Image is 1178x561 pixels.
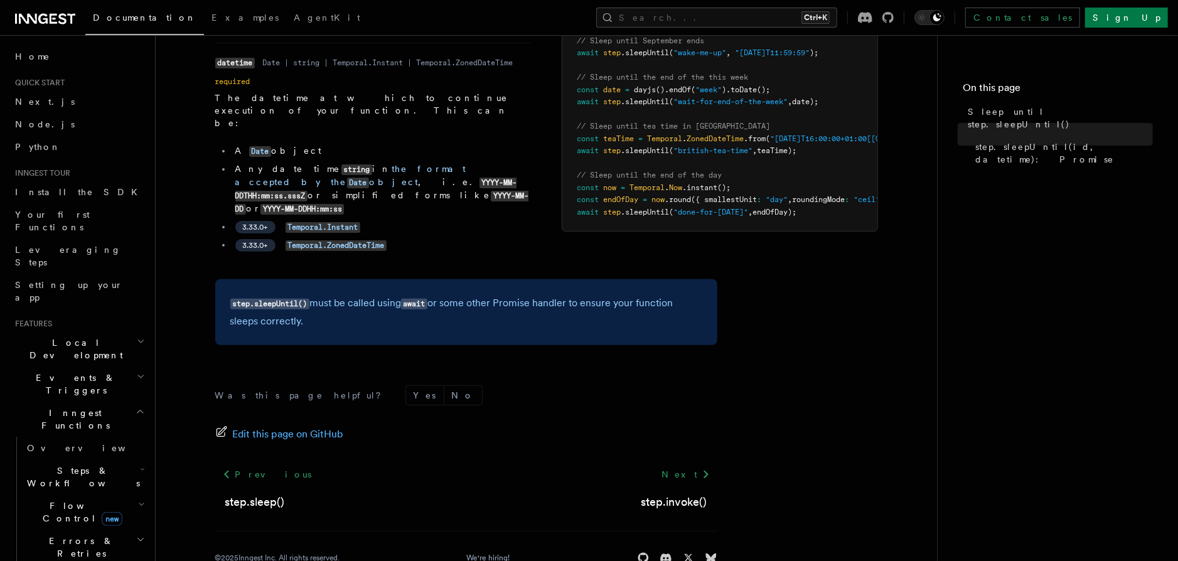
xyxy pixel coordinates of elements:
span: (); [758,85,771,94]
span: Inngest tour [10,168,70,178]
span: Next.js [15,97,75,107]
span: Install the SDK [15,187,145,197]
span: , [749,208,753,216]
button: No [444,386,482,405]
span: roundingMode [793,195,845,204]
span: Temporal [648,134,683,143]
span: AgentKit [294,13,360,23]
a: Setting up your app [10,274,147,309]
a: Overview [22,437,147,459]
span: .from [744,134,766,143]
span: .sleepUntil [621,48,670,57]
button: Toggle dark mode [914,10,945,25]
span: ( [670,146,674,155]
span: Setting up your app [15,280,123,302]
span: const [577,195,599,204]
a: Next [654,463,717,486]
span: ({ smallestUnit [692,195,758,204]
span: = [621,183,626,192]
a: Your first Functions [10,203,147,238]
button: Flow Controlnew [22,494,147,530]
a: step.sleep() [225,493,285,511]
a: Temporal.ZonedDateTime [286,240,387,250]
a: Documentation [85,4,204,35]
span: // Sleep until tea time in [GEOGRAPHIC_DATA] [577,122,771,131]
a: Date [249,146,271,156]
span: ( [670,97,674,106]
span: Overview [27,443,156,453]
code: string [341,164,372,175]
span: 3.33.0+ [243,240,268,250]
span: step [604,146,621,155]
button: Steps & Workflows [22,459,147,494]
code: Date [347,178,369,188]
a: Edit this page on GitHub [215,425,344,443]
span: Flow Control [22,500,138,525]
span: endOfDay); [753,208,797,216]
code: step.sleepUntil() [230,299,309,309]
li: A object [232,144,532,158]
span: Sleep until step.sleepUntil() [968,105,1153,131]
span: const [577,134,599,143]
span: now [604,183,617,192]
span: "day" [766,195,788,204]
a: the format accepted by theDateobject [235,164,466,187]
span: , [753,146,758,155]
span: "[DATE]T16:00:00+01:00[[GEOGRAPHIC_DATA]/[GEOGRAPHIC_DATA]]" [771,134,1034,143]
p: Was this page helpful? [215,389,390,402]
span: .endOf [665,85,692,94]
span: = [639,134,643,143]
span: // Sleep until the end of the this week [577,73,749,82]
span: step [604,48,621,57]
a: Sleep until step.sleepUntil() [963,100,1153,136]
code: YYYY-MM-DD [235,191,528,215]
code: YYYY-MM-DDTHH:mm:ss.sssZ [235,178,517,201]
a: Leveraging Steps [10,238,147,274]
span: Local Development [10,336,137,361]
span: .sleepUntil [621,97,670,106]
span: Your first Functions [15,210,90,232]
code: Date [249,146,271,157]
span: date [604,85,621,94]
kbd: Ctrl+K [801,11,830,24]
span: ) [722,85,727,94]
span: .instant [683,183,718,192]
button: Yes [406,386,444,405]
span: const [577,183,599,192]
span: "british-tea-time" [674,146,753,155]
a: Contact sales [965,8,1080,28]
span: teaTime); [758,146,797,155]
span: teaTime [604,134,635,143]
code: YYYY-MM-DDHH:mm:ss [260,204,344,215]
span: Edit this page on GitHub [233,425,344,443]
span: : [845,195,850,204]
span: Steps & Workflows [22,464,140,489]
p: The datetime at which to continue execution of your function. This can be: [215,92,532,129]
span: 3.33.0+ [243,222,268,232]
button: Inngest Functions [10,402,147,437]
span: .round [665,195,692,204]
span: Leveraging Steps [15,245,121,267]
dd: required [215,77,250,87]
span: Quick start [10,78,65,88]
span: dayjs [635,85,656,94]
span: await [577,48,599,57]
span: "ceil" [854,195,881,204]
code: await [401,299,427,309]
span: endOfDay [604,195,639,204]
span: "done-for-[DATE]" [674,208,749,216]
span: ZonedDateTime [687,134,744,143]
span: , [727,48,731,57]
code: Temporal.ZonedDateTime [286,240,387,251]
span: ( [670,208,674,216]
span: . [665,183,670,192]
span: Documentation [93,13,196,23]
span: (); [718,183,731,192]
span: . [683,134,687,143]
a: Home [10,45,147,68]
a: Install the SDK [10,181,147,203]
span: "week" [696,85,722,94]
button: Local Development [10,331,147,366]
a: step.invoke() [641,493,707,511]
span: await [577,208,599,216]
